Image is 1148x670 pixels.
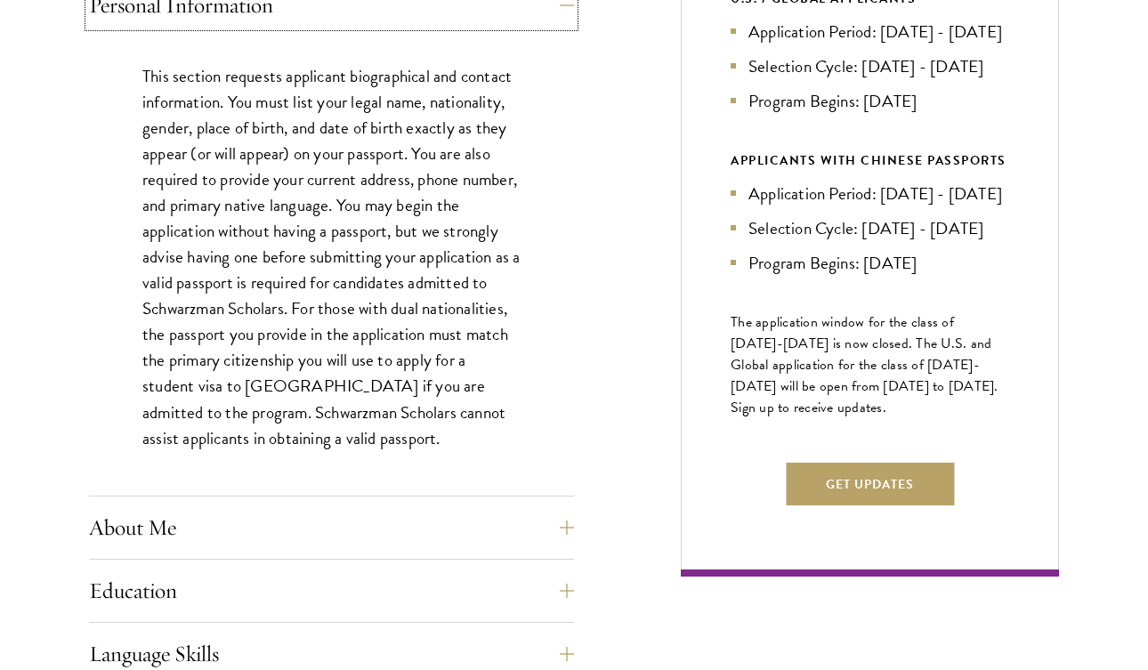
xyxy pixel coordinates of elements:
li: Program Begins: [DATE] [731,250,1009,276]
button: Education [89,569,574,612]
li: Selection Cycle: [DATE] - [DATE] [731,53,1009,79]
p: This section requests applicant biographical and contact information. You must list your legal na... [142,63,521,451]
div: APPLICANTS WITH CHINESE PASSPORTS [731,149,1009,172]
button: Get Updates [786,463,954,505]
button: About Me [89,506,574,549]
li: Selection Cycle: [DATE] - [DATE] [731,215,1009,241]
li: Application Period: [DATE] - [DATE] [731,19,1009,44]
li: Program Begins: [DATE] [731,88,1009,114]
li: Application Period: [DATE] - [DATE] [731,181,1009,206]
span: The application window for the class of [DATE]-[DATE] is now closed. The U.S. and Global applicat... [731,311,998,418]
